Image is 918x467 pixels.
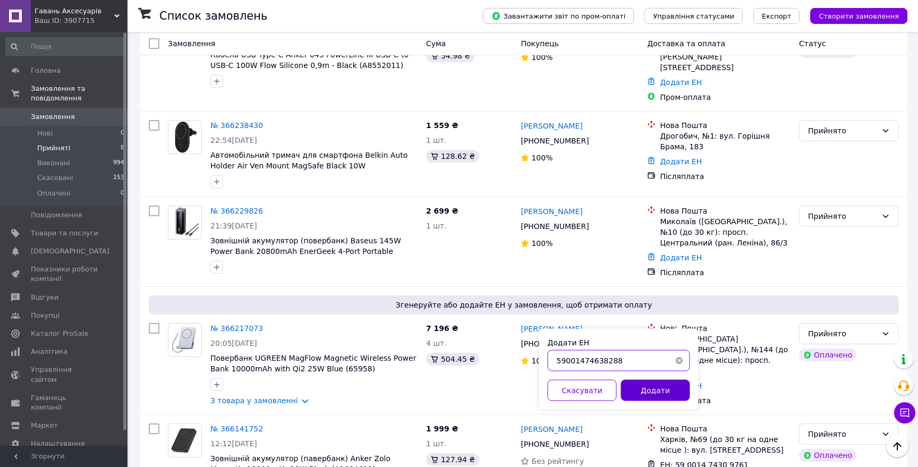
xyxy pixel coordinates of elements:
[531,53,552,62] span: 100%
[168,39,215,48] span: Замовлення
[521,424,582,435] a: [PERSON_NAME]
[426,150,479,163] div: 128.62 ₴
[168,425,201,456] img: Фото товару
[31,421,58,430] span: Маркет
[669,350,690,371] button: Очистить
[31,293,58,302] span: Відгуки
[426,353,479,366] div: 504.45 ₴
[426,424,458,433] span: 1 999 ₴
[121,129,124,138] span: 0
[653,12,734,20] span: Управління статусами
[426,136,447,145] span: 1 шт.
[799,349,856,361] div: Оплачено
[35,16,127,26] div: Ваш ID: 3907715
[894,402,915,423] button: Чат з покупцем
[121,143,124,153] span: 8
[37,189,71,198] span: Оплачені
[808,125,877,137] div: Прийнято
[426,339,447,347] span: 4 шт.
[113,158,124,168] span: 994
[518,437,591,452] div: [PHONE_NUMBER]
[31,393,98,412] span: Гаманець компанії
[35,6,114,16] span: Гавань Аксесуарів
[426,121,458,130] span: 1 559 ₴
[799,39,826,48] span: Статус
[210,121,263,130] a: № 366238430
[31,66,61,75] span: Головна
[886,435,908,457] button: Наверх
[753,8,800,24] button: Експорт
[521,121,582,131] a: [PERSON_NAME]
[426,207,458,215] span: 2 699 ₴
[31,265,98,284] span: Показники роботи компанії
[210,151,407,181] span: Автомобільний тримач для смартфона Belkin Auto Holder Air Ven Mount MagSafe Black 10W (WIC004BTBK...
[660,334,790,376] div: [GEOGRAPHIC_DATA] ([GEOGRAPHIC_DATA].), №144 (до 30 кг на одне місце): просп. Науки, 35
[31,311,59,320] span: Покупці
[31,228,98,238] span: Товари та послуги
[31,247,109,256] span: [DEMOGRAPHIC_DATA]
[31,112,75,122] span: Замовлення
[548,338,590,347] label: Додати ЕН
[426,439,447,448] span: 1 шт.
[168,323,202,357] a: Фото товару
[531,356,552,365] span: 100%
[531,154,552,162] span: 100%
[168,120,202,154] a: Фото товару
[170,324,199,356] img: Фото товару
[37,158,70,168] span: Виконані
[660,395,790,406] div: Пром-оплата
[210,339,257,347] span: 20:05[DATE]
[483,8,634,24] button: Завантажити звіт по пром-оплаті
[37,129,53,138] span: Нові
[31,365,98,384] span: Управління сайтом
[660,323,790,334] div: Нова Пошта
[660,131,790,152] div: Дрогобич, №1: вул. Горішня Брама, 183
[800,11,907,20] a: Створити замовлення
[644,8,743,24] button: Управління статусами
[210,424,263,433] a: № 366141752
[762,12,792,20] span: Експорт
[31,84,127,103] span: Замовлення та повідомлення
[159,10,267,22] h1: Список замовлень
[168,121,201,152] img: Фото товару
[518,219,591,234] div: [PHONE_NUMBER]
[210,136,257,145] span: 22:54[DATE]
[210,222,257,230] span: 21:39[DATE]
[660,216,790,248] div: Миколаїв ([GEOGRAPHIC_DATA].), №10 (до 30 кг): просп. Центральний (ран. Леніна), 86/3
[531,239,552,248] span: 100%
[808,428,877,440] div: Прийнято
[210,354,416,373] a: Повербанк UGREEN MagFlow Magnetic Wireless Power Bank 10000mAh with Qi2 25W Blue (65958)
[426,222,447,230] span: 1 шт.
[210,439,257,448] span: 12:12[DATE]
[31,210,82,220] span: Повідомлення
[210,236,401,266] a: Зовнішній акумулятор (повербанк) Baseus 145W Power Bank 20800mAh EnerGeek 4-Port Portable Charger
[168,206,202,240] a: Фото товару
[548,380,617,401] button: Скасувати
[799,449,856,462] div: Оплачено
[491,11,625,21] span: Завантажити звіт по пром-оплаті
[426,453,479,466] div: 127.94 ₴
[660,253,702,262] a: Додати ЕН
[660,92,790,103] div: Пром-оплата
[113,173,124,183] span: 153
[31,329,88,338] span: Каталог ProSale
[521,324,582,334] a: [PERSON_NAME]
[531,457,584,465] span: Без рейтингу
[660,434,790,455] div: Харків, №69 (до 30 кг на одне місце ): вул. [STREET_ADDRESS]
[521,39,558,48] span: Покупець
[660,206,790,216] div: Нова Пошта
[168,423,202,457] a: Фото товару
[660,120,790,131] div: Нова Пошта
[426,39,446,48] span: Cума
[647,39,725,48] span: Доставка та оплата
[210,396,298,405] a: 3 товара у замовленні
[819,12,899,20] span: Створити замовлення
[5,37,125,56] input: Пошук
[153,300,895,310] span: Згенеруйте або додайте ЕН у замовлення, щоб отримати оплату
[518,133,591,148] div: [PHONE_NUMBER]
[121,189,124,198] span: 0
[660,157,702,166] a: Додати ЕН
[660,171,790,182] div: Післяплата
[660,267,790,278] div: Післяплата
[660,78,702,87] a: Додати ЕН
